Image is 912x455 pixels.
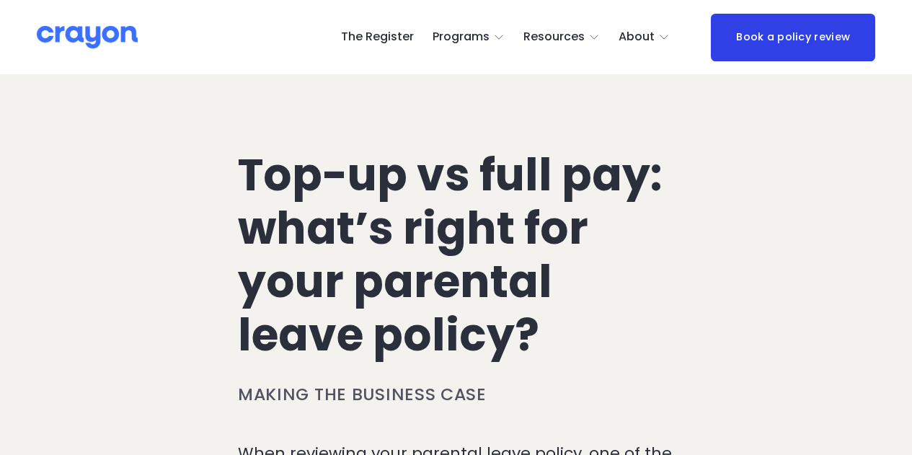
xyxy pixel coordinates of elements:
a: The Register [341,26,414,49]
span: Programs [433,27,490,48]
a: folder dropdown [433,26,505,49]
span: Resources [523,27,585,48]
a: Making the business case [238,382,487,406]
a: folder dropdown [523,26,601,49]
a: Book a policy review [711,14,875,61]
a: folder dropdown [619,26,670,49]
h1: Top-up vs full pay: what’s right for your parental leave policy? [238,149,674,361]
span: About [619,27,655,48]
img: Crayon [37,25,138,50]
